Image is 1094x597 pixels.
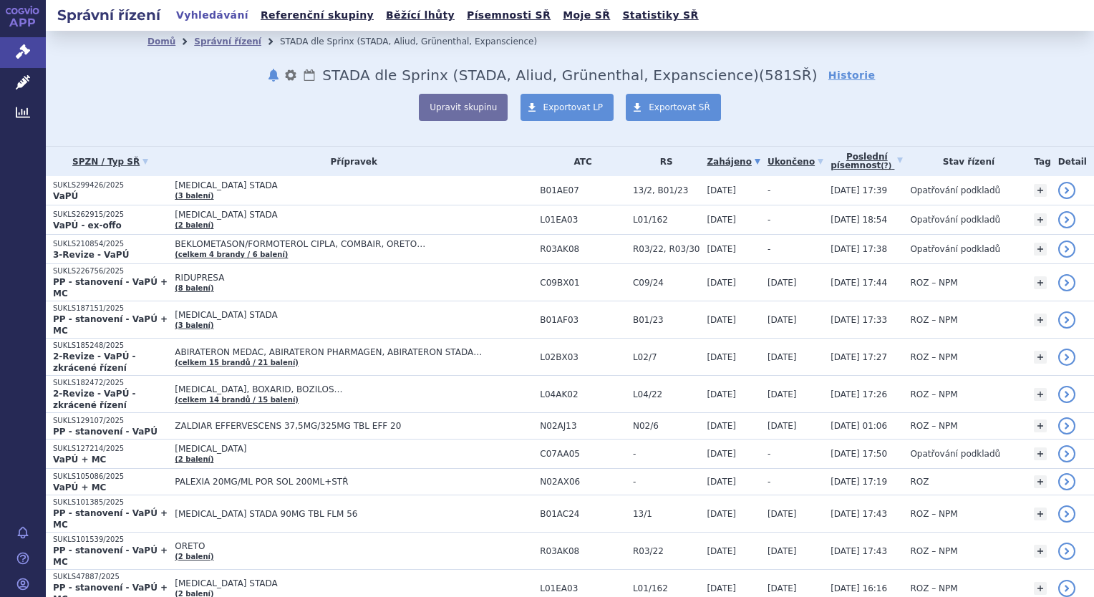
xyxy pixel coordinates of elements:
span: - [633,477,700,487]
a: detail [1058,445,1075,462]
span: [DATE] [768,583,797,593]
span: ROZ – NPM [910,352,957,362]
a: detail [1058,543,1075,560]
a: SPZN / Typ SŘ [53,152,168,172]
a: detail [1058,311,1075,329]
span: R03AK08 [540,546,626,556]
span: [MEDICAL_DATA] STADA [175,310,533,320]
a: (2 balení) [175,553,213,560]
strong: VaPÚ + MC [53,455,106,465]
strong: PP - stanovení - VaPÚ + MC [53,314,168,336]
a: (2 balení) [175,455,213,463]
a: Zahájeno [707,152,760,172]
a: detail [1058,274,1075,291]
span: ABIRATERON MEDAC, ABIRATERON PHARMAGEN, ABIRATERON STADA… [175,347,533,357]
th: RS [626,147,700,176]
span: C09/24 [633,278,700,288]
span: [DATE] [707,421,736,431]
a: Historie [828,68,876,82]
a: + [1034,419,1047,432]
p: SUKLS226756/2025 [53,266,168,276]
p: SUKLS182472/2025 [53,378,168,388]
a: + [1034,314,1047,326]
a: (celkem 15 brandů / 21 balení) [175,359,299,367]
span: [DATE] [768,315,797,325]
a: + [1034,351,1047,364]
a: detail [1058,241,1075,258]
strong: PP - stanovení - VaPÚ + MC [53,508,168,530]
p: SUKLS187151/2025 [53,304,168,314]
a: + [1034,582,1047,595]
strong: 2-Revize - VaPÚ - zkrácené řízení [53,351,136,373]
a: (2 balení) [175,221,213,229]
span: [DATE] 17:33 [831,315,887,325]
span: [MEDICAL_DATA] [175,444,533,454]
span: [DATE] [707,315,736,325]
span: [MEDICAL_DATA] STADA [175,578,533,588]
span: Exportovat SŘ [649,102,710,112]
span: L01/162 [633,215,700,225]
span: [DATE] [768,546,797,556]
span: ZALDIAR EFFERVESCENS 37,5MG/325MG TBL EFF 20 [175,421,533,431]
a: detail [1058,473,1075,490]
strong: PP - stanovení - VaPÚ [53,427,158,437]
span: [MEDICAL_DATA] STADA 90MG TBL FLM 56 [175,509,533,519]
span: [DATE] 01:06 [831,421,887,431]
a: detail [1058,386,1075,403]
span: B01AE07 [540,185,626,195]
span: L02/7 [633,352,700,362]
span: [DATE] [707,185,736,195]
strong: PP - stanovení - VaPÚ + MC [53,545,168,567]
abbr: (?) [881,162,891,170]
span: [DATE] 16:16 [831,583,887,593]
a: (8 balení) [175,284,213,292]
span: [DATE] [707,509,736,519]
th: Přípravek [168,147,533,176]
span: [DATE] 17:38 [831,244,887,254]
a: (3 balení) [175,192,213,200]
a: (celkem 4 brandy / 6 balení) [175,251,288,258]
strong: VaPÚ + MC [53,482,106,492]
th: Stav řízení [903,147,1027,176]
span: [DATE] 17:19 [831,477,887,487]
p: SUKLS299426/2025 [53,180,168,190]
span: R03/22 [633,546,700,556]
span: [DATE] [707,352,736,362]
span: PALEXIA 20MG/ML POR SOL 200ML+STŘ [175,477,533,487]
span: ROZ – NPM [910,421,957,431]
span: L01/162 [633,583,700,593]
span: Exportovat LP [543,102,604,112]
p: SUKLS105086/2025 [53,472,168,482]
span: [DATE] 17:43 [831,509,887,519]
a: Exportovat LP [521,94,614,121]
li: STADA dle Sprinx (STADA, Aliud, Grünenthal, Expanscience) [280,31,556,52]
span: ORETO [175,541,533,551]
span: C09BX01 [540,278,626,288]
p: SUKLS127214/2025 [53,444,168,454]
a: detail [1058,211,1075,228]
span: R03AK08 [540,244,626,254]
a: + [1034,243,1047,256]
a: Moje SŘ [558,6,614,25]
span: [DATE] [707,278,736,288]
a: Lhůty [302,67,316,84]
span: [DATE] 17:50 [831,449,887,459]
span: N02/6 [633,421,700,431]
span: [DATE] [707,244,736,254]
a: Poslednípísemnost(?) [831,147,903,176]
p: SUKLS262915/2025 [53,210,168,220]
a: Ukončeno [768,152,823,172]
span: [DATE] [707,449,736,459]
p: SUKLS129107/2025 [53,416,168,426]
span: ROZ – NPM [910,389,957,399]
a: Statistiky SŘ [618,6,702,25]
span: [DATE] [707,546,736,556]
span: 581 [765,67,793,84]
span: RIDUPRESA [175,273,533,283]
span: [DATE] [768,352,797,362]
h2: Správní řízení [46,5,172,25]
a: + [1034,388,1047,401]
span: [MEDICAL_DATA] STADA [175,210,533,220]
span: [DATE] [707,477,736,487]
a: detail [1058,417,1075,435]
